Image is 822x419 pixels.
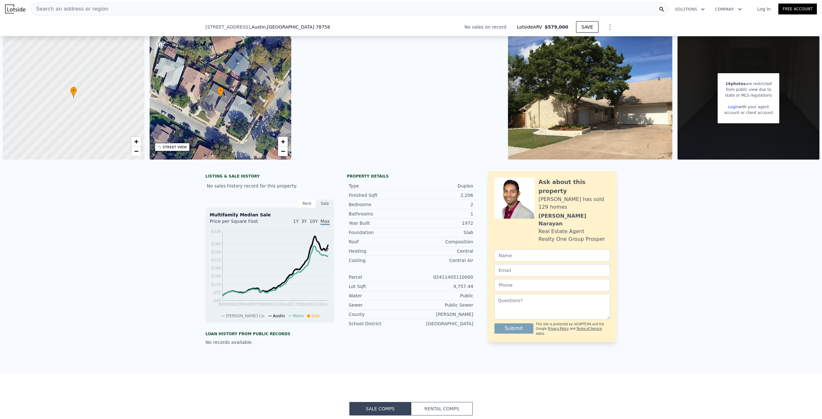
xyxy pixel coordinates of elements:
[293,314,304,318] span: Metro
[411,320,473,327] div: [GEOGRAPHIC_DATA]
[311,314,320,318] span: Sale
[273,314,285,318] span: Austin
[70,88,77,93] span: •
[349,192,411,198] div: Finished Sqft
[724,110,773,116] div: account or client account
[411,402,473,415] button: Rental Comps
[545,24,568,30] span: $579,000
[749,6,778,12] a: Log In
[31,5,109,13] span: Search an address or region
[217,87,224,98] div: •
[349,320,411,327] div: School District
[724,92,773,98] div: state or MLS regulations
[411,192,473,198] div: 2,206
[411,239,473,245] div: Composition
[281,147,285,155] span: −
[411,248,473,254] div: Central
[517,24,545,30] span: Lotside ARV
[307,302,317,307] tspan: 2021
[134,147,138,155] span: −
[278,137,288,146] a: Zoom in
[576,327,602,330] a: Terms of Service
[278,146,288,156] a: Zoom out
[349,183,411,189] div: Type
[5,4,25,13] img: Lotside
[349,311,411,318] div: County
[538,178,610,196] div: Ask about this property
[349,274,411,280] div: Parcel
[411,257,473,264] div: Central Air
[267,302,277,307] tspan: 2012
[131,146,141,156] a: Zoom out
[411,183,473,189] div: Duplex
[320,219,330,225] span: Max
[217,88,224,93] span: •
[536,322,610,336] div: This site is protected by reCAPTCHA and the Google and apply.
[211,266,221,270] tspan: $180
[248,302,258,307] tspan: 2007
[349,283,411,290] div: Lot Sqft
[214,298,221,303] tspan: $40
[134,137,138,145] span: +
[131,137,141,146] a: Zoom in
[349,220,411,226] div: Year Built
[494,249,610,262] input: Name
[266,24,330,30] span: , [GEOGRAPHIC_DATA] 78758
[281,137,285,145] span: +
[214,290,221,295] tspan: $75
[548,327,569,330] a: Privacy Policy
[205,180,334,192] div: No sales history record for this property.
[411,283,473,290] div: 9,757.44
[210,212,330,218] div: Multifamily Median Sale
[411,302,473,308] div: Public Sewer
[301,219,307,224] span: 3Y
[205,339,334,345] div: No records available.
[411,311,473,318] div: [PERSON_NAME]
[205,331,334,336] div: Loan history from public records
[349,257,411,264] div: Cooling
[538,196,610,211] div: [PERSON_NAME] has sold 129 homes
[258,302,267,307] tspan: 2009
[604,21,616,33] button: Show Options
[205,174,334,180] div: LISTING & SALE HISTORY
[349,201,411,208] div: Bedrooms
[670,4,710,15] button: Solutions
[250,24,330,30] span: , Austin
[211,274,221,278] tspan: $145
[778,4,817,14] a: Free Account
[211,229,221,234] tspan: $339
[238,302,248,307] tspan: 2004
[411,292,473,299] div: Public
[411,274,473,280] div: 02411405110000
[218,302,228,307] tspan: 2000
[70,87,77,98] div: •
[349,248,411,254] div: Heating
[205,24,250,30] span: [STREET_ADDRESS]
[728,105,739,109] a: Login
[494,264,610,276] input: Email
[287,302,297,307] tspan: 2017
[347,174,475,179] div: Property details
[349,229,411,236] div: Foundation
[163,145,187,150] div: STREET VIEW
[538,212,610,228] div: [PERSON_NAME] Narayan
[739,105,769,109] span: with your agent
[211,242,221,246] tspan: $285
[298,199,316,208] div: Rent
[411,211,473,217] div: 1
[465,24,512,30] div: No sales on record
[297,302,307,307] tspan: 2019
[411,229,473,236] div: Slab
[349,402,411,415] button: Sale Comps
[411,201,473,208] div: 2
[349,239,411,245] div: Roof
[349,211,411,217] div: Bathrooms
[226,314,265,318] span: [PERSON_NAME] Co.
[710,4,747,15] button: Company
[724,81,773,87] div: are restricted
[318,302,328,307] tspan: 2024
[316,199,334,208] div: Sale
[494,279,610,291] input: Phone
[576,21,599,33] button: SAVE
[411,220,473,226] div: 1972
